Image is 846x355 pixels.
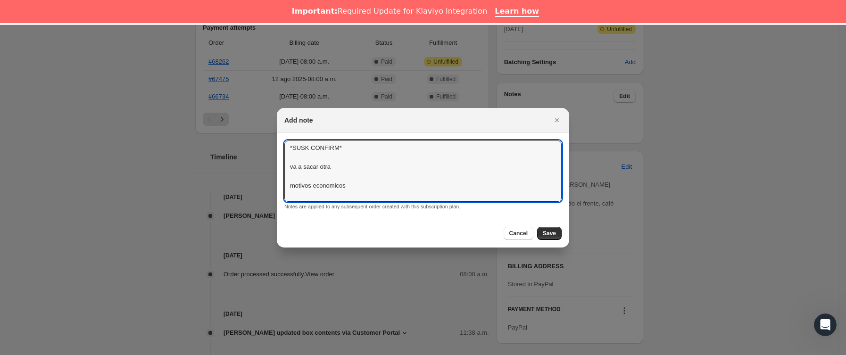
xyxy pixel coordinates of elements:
[292,7,487,16] div: Required Update for Klaviyo Integration
[550,114,564,127] button: Cerrar
[543,230,556,237] span: Save
[504,227,533,240] button: Cancel
[537,227,562,240] button: Save
[495,7,539,17] a: Learn how
[284,140,562,202] textarea: *SUSK CONFIRM* va a sacar otra motivos economicos
[814,314,837,336] iframe: Intercom live chat
[284,204,460,209] small: Notes are applied to any subsequent order created with this subscription plan.
[509,230,528,237] span: Cancel
[292,7,338,16] b: Important:
[284,116,313,125] h2: Add note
